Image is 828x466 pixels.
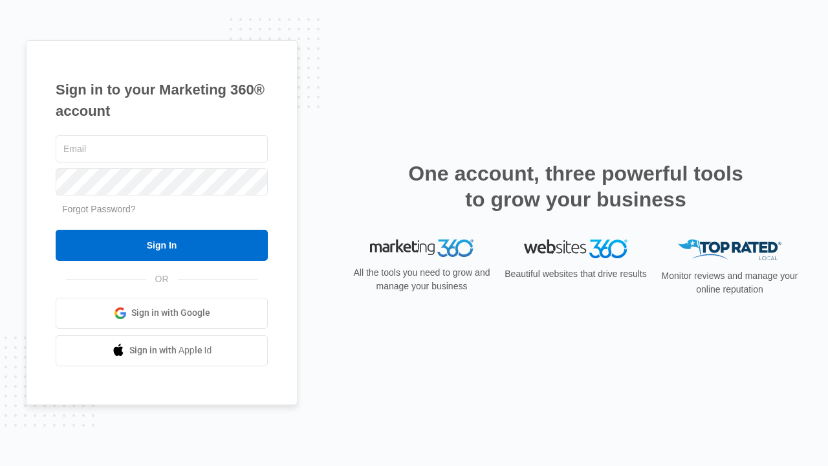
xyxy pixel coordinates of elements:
[657,269,802,296] p: Monitor reviews and manage your online reputation
[62,204,136,214] a: Forgot Password?
[146,272,178,286] span: OR
[56,79,268,122] h1: Sign in to your Marketing 360® account
[524,239,627,258] img: Websites 360
[131,306,210,320] span: Sign in with Google
[129,344,212,357] span: Sign in with Apple Id
[404,161,747,212] h2: One account, three powerful tools to grow your business
[349,266,494,293] p: All the tools you need to grow and manage your business
[56,335,268,366] a: Sign in with Apple Id
[370,239,474,258] img: Marketing 360
[56,298,268,329] a: Sign in with Google
[678,239,781,261] img: Top Rated Local
[56,135,268,162] input: Email
[56,230,268,261] input: Sign In
[503,267,648,281] p: Beautiful websites that drive results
